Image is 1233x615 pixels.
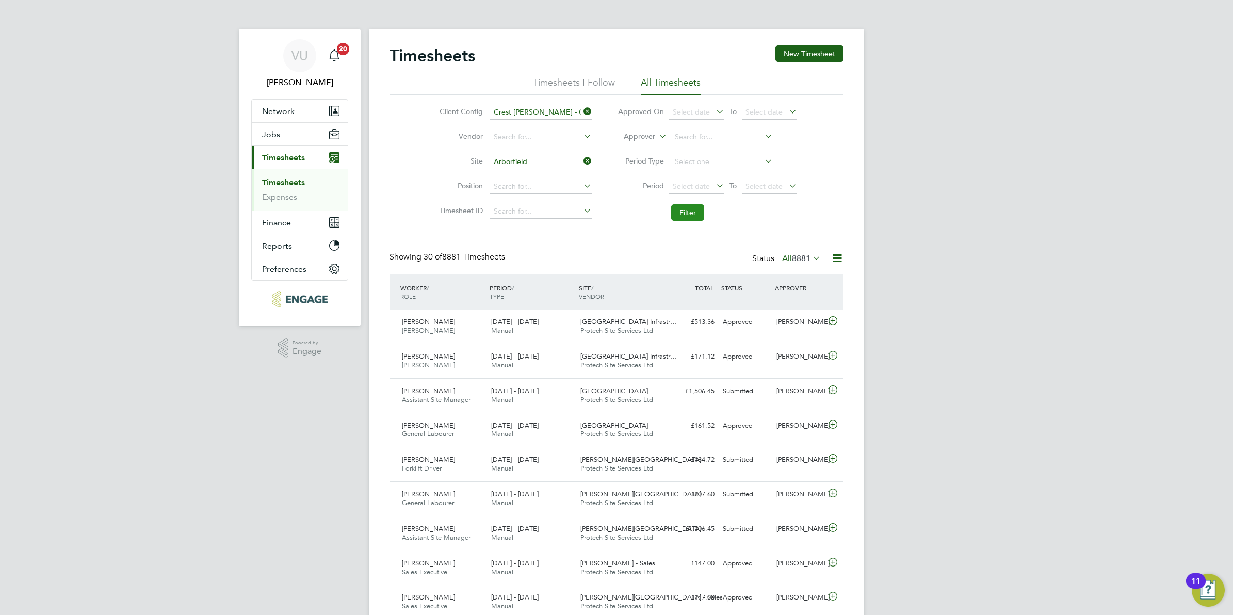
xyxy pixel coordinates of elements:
label: Position [436,181,483,190]
span: / [427,284,429,292]
span: [PERSON_NAME] [402,421,455,430]
button: Network [252,100,348,122]
div: [PERSON_NAME] [772,555,826,572]
span: Jobs [262,130,280,139]
div: Approved [719,348,772,365]
input: Search for... [490,204,592,219]
img: protechltd-logo-retina.png [272,291,327,307]
span: [PERSON_NAME] [402,559,455,568]
div: [PERSON_NAME] [772,348,826,365]
span: [PERSON_NAME] [402,317,455,326]
span: Sales Executive [402,602,447,610]
div: £147.00 [665,555,719,572]
span: [PERSON_NAME] [402,361,455,369]
button: Reports [252,234,348,257]
input: Select one [671,155,773,169]
span: 30 of [424,252,442,262]
button: Filter [671,204,704,221]
span: [DATE] - [DATE] [491,386,539,395]
span: [GEOGRAPHIC_DATA] Infrastr… [580,352,677,361]
span: TOTAL [695,284,713,292]
span: Vicki Upson [251,76,348,89]
span: Assistant Site Manager [402,395,471,404]
div: 11 [1191,581,1200,594]
label: Approved On [618,107,664,116]
label: Period Type [618,156,664,166]
label: Site [436,156,483,166]
div: Showing [390,252,507,263]
span: ROLE [400,292,416,300]
div: APPROVER [772,279,826,297]
input: Search for... [490,180,592,194]
span: Finance [262,218,291,228]
span: To [726,105,740,118]
button: Preferences [252,257,348,280]
button: Finance [252,211,348,234]
a: Go to home page [251,291,348,307]
div: STATUS [719,279,772,297]
span: Sales Executive [402,568,447,576]
div: [PERSON_NAME] [772,451,826,468]
span: Powered by [293,338,321,347]
span: [PERSON_NAME][GEOGRAPHIC_DATA] [580,524,701,533]
div: £184.72 [665,451,719,468]
div: Approved [719,555,772,572]
div: [PERSON_NAME] [772,417,826,434]
span: Manual [491,602,513,610]
input: Search for... [671,130,773,144]
div: £171.12 [665,348,719,365]
span: Manual [491,568,513,576]
span: [PERSON_NAME] [402,524,455,533]
span: [PERSON_NAME] [402,490,455,498]
div: Approved [719,417,772,434]
li: Timesheets I Follow [533,76,615,95]
div: £513.36 [665,314,719,331]
label: Period [618,181,664,190]
span: Manual [491,533,513,542]
span: Protech Site Services Ltd [580,568,653,576]
span: 8881 Timesheets [424,252,505,262]
span: [DATE] - [DATE] [491,490,539,498]
span: Preferences [262,264,306,274]
div: £1,506.45 [665,383,719,400]
span: Protech Site Services Ltd [580,395,653,404]
button: New Timesheet [775,45,843,62]
div: [PERSON_NAME] [772,521,826,538]
span: [PERSON_NAME][GEOGRAPHIC_DATA] [580,455,701,464]
div: Submitted [719,486,772,503]
button: Open Resource Center, 11 new notifications [1192,574,1225,607]
div: Approved [719,314,772,331]
span: Select date [745,107,783,117]
div: £161.52 [665,417,719,434]
div: Approved [719,589,772,606]
label: Vendor [436,132,483,141]
span: [DATE] - [DATE] [491,455,539,464]
input: Search for... [490,130,592,144]
h2: Timesheets [390,45,475,66]
span: Protech Site Services Ltd [580,464,653,473]
a: VU[PERSON_NAME] [251,39,348,89]
div: £1,506.45 [665,521,719,538]
a: Timesheets [262,177,305,187]
span: [PERSON_NAME] [402,326,455,335]
span: [PERSON_NAME][GEOGRAPHIC_DATA] [580,490,701,498]
span: [DATE] - [DATE] [491,317,539,326]
span: Protech Site Services Ltd [580,602,653,610]
span: General Labourer [402,498,454,507]
span: TYPE [490,292,504,300]
div: £147.00 [665,589,719,606]
span: Protech Site Services Ltd [580,326,653,335]
div: [PERSON_NAME] [772,314,826,331]
span: Manual [491,498,513,507]
span: [PERSON_NAME] [402,593,455,602]
span: [PERSON_NAME] [402,455,455,464]
div: SITE [576,279,666,305]
a: Powered byEngage [278,338,322,358]
span: [DATE] - [DATE] [491,593,539,602]
span: Protech Site Services Ltd [580,361,653,369]
div: £807.60 [665,486,719,503]
label: Approver [609,132,655,142]
span: [PERSON_NAME][GEOGRAPHIC_DATA] - Sales [580,593,723,602]
span: 20 [337,43,349,55]
span: [DATE] - [DATE] [491,559,539,568]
